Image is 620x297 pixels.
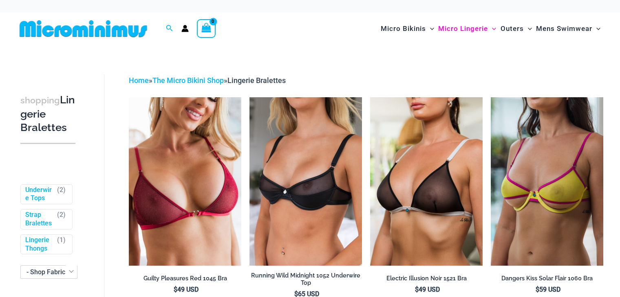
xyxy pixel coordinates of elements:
[174,286,177,293] span: $
[25,211,53,228] a: Strap Bralettes
[381,18,426,39] span: Micro Bikinis
[60,236,63,244] span: 1
[370,275,483,285] a: Electric Illusion Noir 1521 Bra
[501,18,524,39] span: Outers
[438,18,488,39] span: Micro Lingerie
[249,97,362,266] a: Running Wild Midnight 1052 Top 01Running Wild Midnight 1052 Top 6052 Bottom 06Running Wild Midnig...
[129,97,241,266] img: Guilty Pleasures Red 1045 Bra 01
[57,211,66,228] span: ( )
[152,76,224,85] a: The Micro Bikini Shop
[129,275,241,282] h2: Guilty Pleasures Red 1045 Bra
[25,236,53,253] a: Lingerie Thongs
[57,236,66,253] span: ( )
[197,19,216,38] a: View Shopping Cart, empty
[491,97,603,266] img: Dangers Kiss Solar Flair 1060 Bra 01
[524,18,532,39] span: Menu Toggle
[60,186,63,194] span: 2
[249,272,362,287] h2: Running Wild Midnight 1052 Underwire Top
[426,18,434,39] span: Menu Toggle
[21,266,77,278] span: - Shop Fabric Type
[499,16,534,41] a: OutersMenu ToggleMenu Toggle
[26,268,81,276] span: - Shop Fabric Type
[370,97,483,266] a: Electric Illusion Noir 1521 Bra 01Electric Illusion Noir 1521 Bra 682 Thong 07Electric Illusion N...
[415,286,440,293] bdi: 49 USD
[491,275,603,282] h2: Dangers Kiss Solar Flair 1060 Bra
[129,275,241,285] a: Guilty Pleasures Red 1045 Bra
[20,95,60,105] span: shopping
[20,93,75,135] h3: Lingerie Bralettes
[379,16,436,41] a: Micro BikinisMenu ToggleMenu Toggle
[129,76,149,85] a: Home
[536,286,560,293] bdi: 59 USD
[534,16,602,41] a: Mens SwimwearMenu ToggleMenu Toggle
[60,211,63,218] span: 2
[491,275,603,285] a: Dangers Kiss Solar Flair 1060 Bra
[227,76,286,85] span: Lingerie Bralettes
[249,272,362,290] a: Running Wild Midnight 1052 Underwire Top
[536,286,539,293] span: $
[488,18,496,39] span: Menu Toggle
[370,97,483,266] img: Electric Illusion Noir 1521 Bra 01
[436,16,498,41] a: Micro LingerieMenu ToggleMenu Toggle
[536,18,592,39] span: Mens Swimwear
[249,97,362,266] img: Running Wild Midnight 1052 Top 01
[592,18,600,39] span: Menu Toggle
[57,186,66,203] span: ( )
[16,20,150,38] img: MM SHOP LOGO FLAT
[25,186,53,203] a: Underwire Tops
[370,275,483,282] h2: Electric Illusion Noir 1521 Bra
[20,265,77,279] span: - Shop Fabric Type
[129,76,286,85] span: » »
[166,24,173,34] a: Search icon link
[491,97,603,266] a: Dangers Kiss Solar Flair 1060 Bra 01Dangers Kiss Solar Flair 1060 Bra 02Dangers Kiss Solar Flair ...
[129,97,241,266] a: Guilty Pleasures Red 1045 Bra 01Guilty Pleasures Red 1045 Bra 02Guilty Pleasures Red 1045 Bra 02
[181,25,189,32] a: Account icon link
[415,286,419,293] span: $
[174,286,199,293] bdi: 49 USD
[377,15,604,42] nav: Site Navigation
